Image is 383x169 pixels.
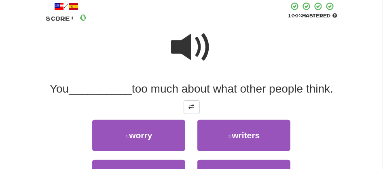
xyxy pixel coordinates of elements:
span: worry [129,131,152,140]
button: 1.worry [92,120,185,151]
span: 100 % [288,13,303,18]
span: Score: [46,15,75,22]
small: 1 . [126,134,129,139]
div: / [46,2,87,12]
button: 2.writers [197,120,290,151]
span: 0 [80,12,87,22]
div: Mastered [288,13,337,19]
span: You [50,82,69,95]
button: Toggle translation (alt+t) [184,100,200,114]
small: 2 . [229,134,232,139]
span: too much about what other people think. [132,82,333,95]
span: writers [232,131,260,140]
span: __________ [69,82,132,95]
